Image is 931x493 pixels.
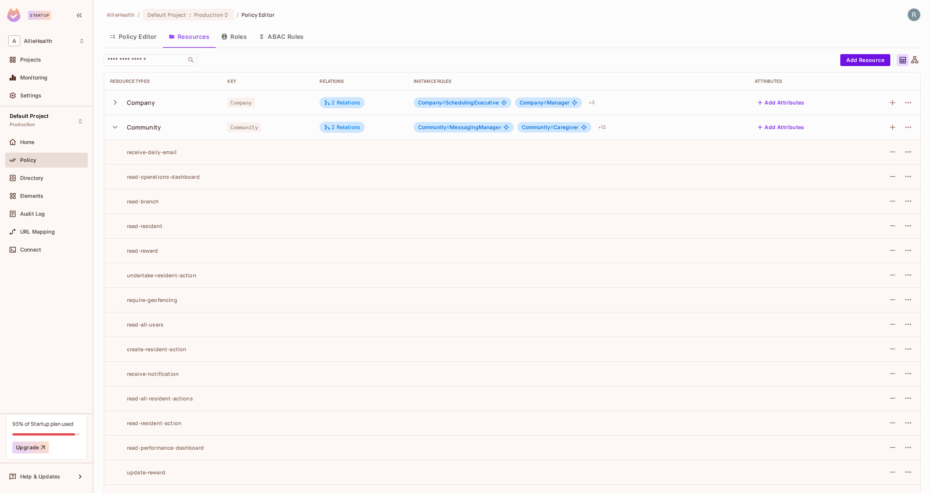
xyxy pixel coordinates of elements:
button: Add Attributes [755,97,807,109]
span: Directory [20,175,43,181]
div: undertake-resident-action [110,272,196,279]
span: Elements [20,193,43,199]
span: Production [10,122,35,128]
div: 93% of Startup plan used [12,420,73,427]
span: # [442,99,445,106]
div: read-performance-dashboard [110,444,204,451]
div: 2 Relations [324,124,360,131]
div: Community [127,123,161,131]
button: Add Attributes [755,121,807,133]
span: Caregiver [522,124,579,130]
span: : [189,12,192,18]
div: Company [127,99,155,107]
div: Relations [320,78,401,84]
div: receive-daily-email [110,149,177,156]
button: Policy Editor [104,27,163,46]
span: Policy [20,157,36,163]
span: Home [20,139,35,145]
div: read-resident-action [110,419,181,427]
div: read-resident [110,222,162,230]
div: Attributes [755,78,849,84]
span: Company [227,98,255,107]
span: Settings [20,93,41,99]
span: Community [227,122,261,132]
div: read-branch [110,198,159,205]
div: read-all-users [110,321,164,328]
div: receive-notification [110,370,179,377]
button: ABAC Rules [253,27,310,46]
span: SchedulingExecutive [418,100,499,106]
li: / [237,11,239,18]
div: Instance roles [414,78,743,84]
span: Production [194,11,223,18]
span: Policy Editor [242,11,274,18]
div: require-geofencing [110,296,177,303]
span: Help & Updates [20,474,60,480]
span: MessagingManager [418,124,501,130]
div: create-resident-action [110,346,186,353]
span: Community [418,124,450,130]
span: A [8,35,20,46]
span: Default Project [10,113,49,119]
span: the active workspace [107,11,135,18]
span: Monitoring [20,75,48,81]
button: Upgrade [12,441,49,453]
div: Resource Types [110,78,215,84]
li: / [138,11,140,18]
button: Resources [163,27,215,46]
button: Add Resource [840,54,890,66]
span: Company [520,99,547,106]
div: read-all-resident-actions [110,395,193,402]
span: # [446,124,450,130]
span: Default Project [147,11,186,18]
span: Connect [20,247,41,253]
div: read-operations-dashboard [110,173,200,180]
span: URL Mapping [20,229,55,235]
span: Audit Log [20,211,45,217]
span: # [550,124,554,130]
div: Key [227,78,308,84]
span: # [544,99,547,106]
div: + 12 [595,121,609,133]
span: Projects [20,57,41,63]
span: Manager [520,100,569,106]
img: SReyMgAAAABJRU5ErkJggg== [7,8,21,22]
div: update-reward [110,469,165,476]
div: 2 Relations [324,99,360,106]
span: Workspace: AllieHealth [24,38,52,44]
img: Rodrigo Mayer [908,9,920,21]
span: Company [418,99,445,106]
span: Community [522,124,554,130]
div: read-reward [110,247,158,254]
div: Startup [28,11,51,20]
button: Roles [215,27,253,46]
div: + 3 [586,97,598,109]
